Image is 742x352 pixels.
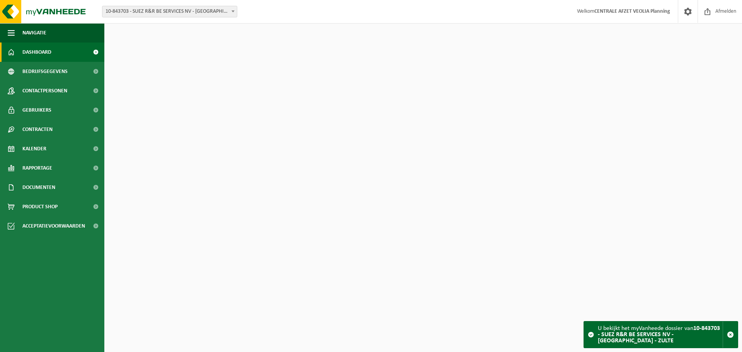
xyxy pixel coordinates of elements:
[598,321,723,348] div: U bekijkt het myVanheede dossier van
[22,100,51,120] span: Gebruikers
[22,62,68,81] span: Bedrijfsgegevens
[22,23,46,43] span: Navigatie
[102,6,237,17] span: 10-843703 - SUEZ R&R BE SERVICES NV - SOBINCO - ZULTE
[598,325,720,344] strong: 10-843703 - SUEZ R&R BE SERVICES NV - [GEOGRAPHIC_DATA] - ZULTE
[22,139,46,158] span: Kalender
[22,216,85,236] span: Acceptatievoorwaarden
[22,120,53,139] span: Contracten
[22,178,55,197] span: Documenten
[22,43,51,62] span: Dashboard
[22,158,52,178] span: Rapportage
[22,81,67,100] span: Contactpersonen
[22,197,58,216] span: Product Shop
[594,9,670,14] strong: CENTRALE AFZET VEOLIA Planning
